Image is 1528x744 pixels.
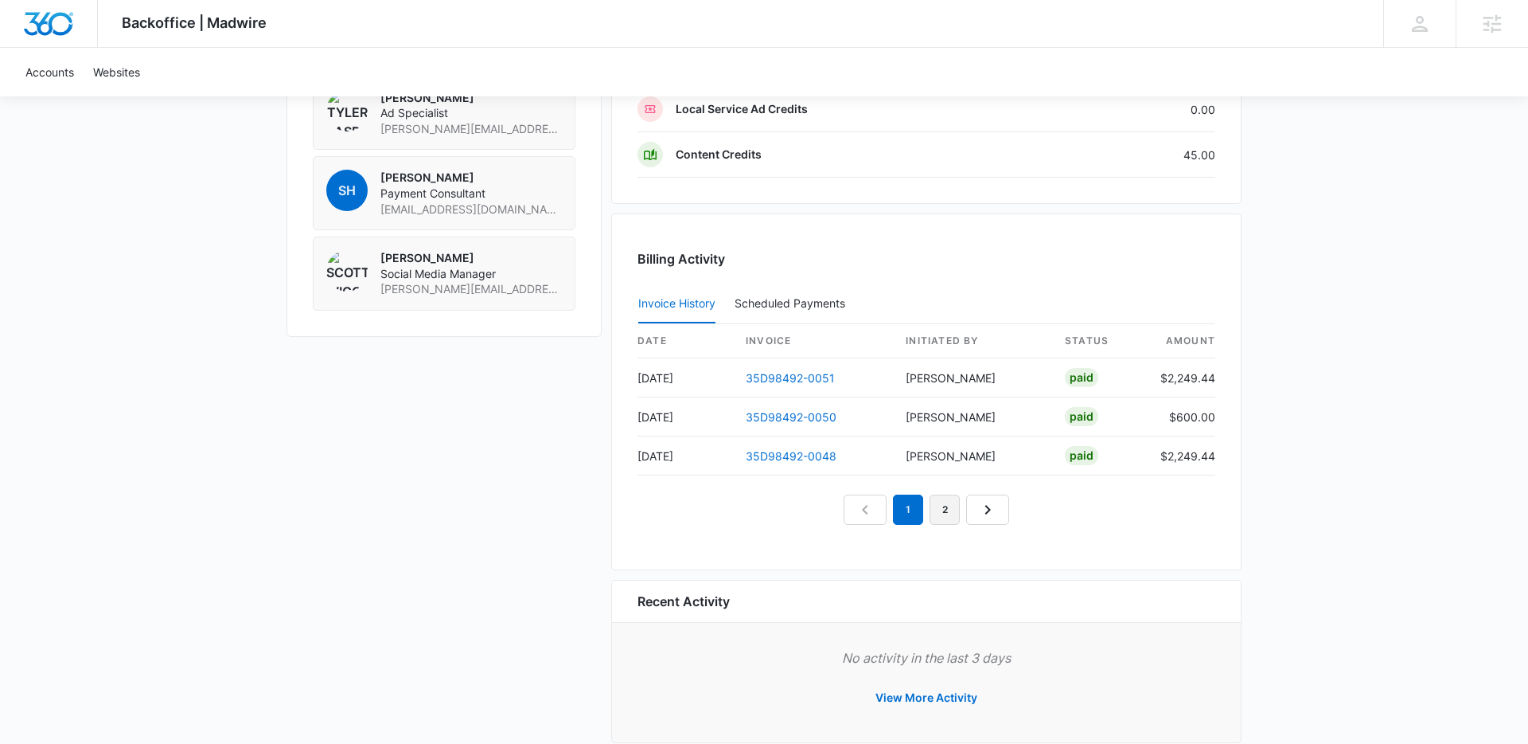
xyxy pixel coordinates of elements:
p: [PERSON_NAME] [380,250,562,266]
a: 35D98492-0051 [746,371,835,385]
div: Paid [1065,407,1098,426]
button: View More Activity [859,679,993,717]
span: SH [326,170,368,211]
span: Payment Consultant [380,186,562,202]
td: 45.00 [1047,132,1215,178]
a: Websites [84,48,150,96]
th: status [1052,324,1148,358]
span: [PERSON_NAME][EMAIL_ADDRESS][DOMAIN_NAME] [380,281,562,297]
td: $600.00 [1148,397,1215,437]
th: amount [1148,324,1215,358]
td: $2,249.44 [1148,437,1215,476]
a: Next Page [966,495,1009,525]
span: Backoffice | Madwire [122,14,267,31]
button: Invoice History [638,285,715,323]
td: [PERSON_NAME] [893,437,1052,476]
a: Page 2 [930,495,960,525]
td: [PERSON_NAME] [893,397,1052,437]
p: [PERSON_NAME] [380,90,562,106]
td: [PERSON_NAME] [893,358,1052,397]
em: 1 [893,495,923,525]
a: 35D98492-0050 [746,410,836,424]
td: 0.00 [1047,87,1215,132]
td: [DATE] [637,397,733,437]
span: [PERSON_NAME][EMAIL_ADDRESS][PERSON_NAME][DOMAIN_NAME] [380,121,562,137]
img: Tyler Rasdon [326,90,368,131]
a: Accounts [16,48,84,96]
h3: Billing Activity [637,249,1215,268]
td: [DATE] [637,437,733,476]
th: invoice [733,324,893,358]
p: No activity in the last 3 days [637,648,1215,668]
img: Scottlyn Wiggins [326,250,368,292]
td: $2,249.44 [1148,358,1215,397]
th: date [637,324,733,358]
th: Initiated By [893,324,1052,358]
div: Scheduled Payments [735,298,852,309]
nav: Pagination [844,495,1009,525]
h6: Recent Activity [637,592,730,611]
p: [PERSON_NAME] [380,170,562,186]
div: Paid [1065,368,1098,387]
div: Paid [1065,446,1098,465]
a: 35D98492-0048 [746,449,836,463]
td: [DATE] [637,358,733,397]
span: Ad Specialist [380,105,562,121]
span: Social Media Manager [380,266,562,282]
p: Local Service Ad Credits [676,101,808,117]
span: [EMAIL_ADDRESS][DOMAIN_NAME] [380,202,562,217]
p: Content Credits [676,147,762,163]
